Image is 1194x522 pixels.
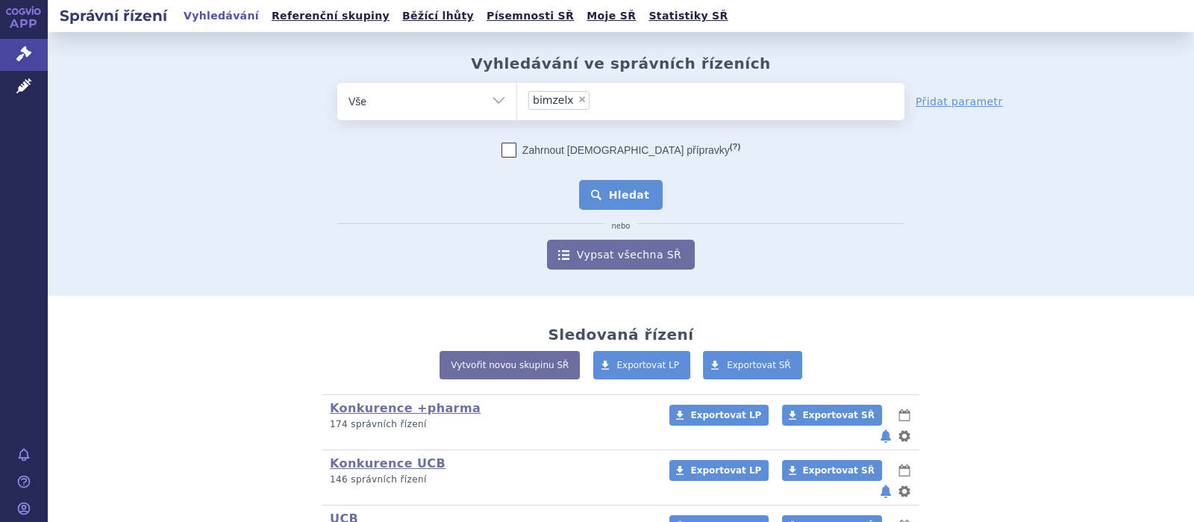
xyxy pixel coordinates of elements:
span: bimzelx [533,95,574,105]
a: Moje SŘ [582,6,640,26]
a: Exportovat SŘ [782,405,882,426]
a: Exportovat LP [669,460,769,481]
a: Referenční skupiny [267,6,394,26]
h2: Vyhledávání ve správních řízeních [471,55,771,72]
a: Vyhledávání [179,6,263,26]
a: Písemnosti SŘ [482,6,578,26]
span: Exportovat LP [690,410,761,420]
label: Zahrnout [DEMOGRAPHIC_DATA] přípravky [501,143,740,158]
button: notifikace [878,482,893,500]
a: Vypsat všechna SŘ [547,240,695,270]
a: Statistiky SŘ [644,6,732,26]
a: Exportovat SŘ [782,460,882,481]
a: Exportovat LP [593,351,691,379]
button: notifikace [878,427,893,445]
a: Vytvořit novou skupinu SŘ [440,351,580,379]
button: nastavení [897,482,912,500]
button: lhůty [897,406,912,424]
button: nastavení [897,427,912,445]
span: Exportovat SŘ [727,360,791,370]
a: Přidat parametr [916,94,1003,109]
a: Exportovat SŘ [703,351,802,379]
input: bimzelx [594,90,657,109]
span: × [578,95,587,104]
span: Exportovat SŘ [803,410,875,420]
a: Konkurence +pharma [330,401,481,415]
p: 146 správních řízení [330,473,650,486]
button: Hledat [579,180,663,210]
h2: Sledovaná řízení [548,326,693,344]
span: Exportovat SŘ [803,465,875,476]
span: Exportovat LP [690,465,761,476]
a: Běžící lhůty [398,6,478,26]
h2: Správní řízení [48,5,179,26]
a: Exportovat LP [669,405,769,426]
button: lhůty [897,462,912,479]
p: 174 správních řízení [330,418,650,431]
span: Exportovat LP [617,360,680,370]
i: nebo [604,222,638,231]
a: Konkurence UCB [330,456,446,470]
abbr: (?) [730,142,740,152]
